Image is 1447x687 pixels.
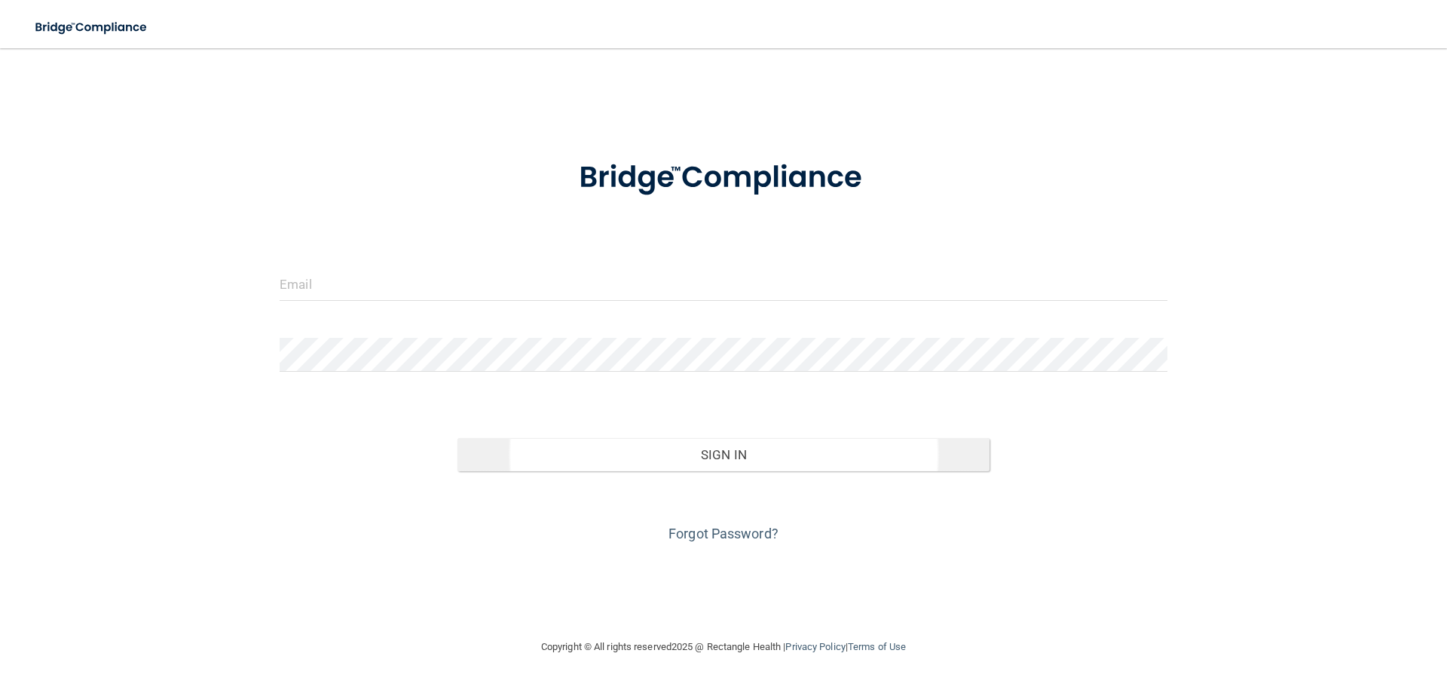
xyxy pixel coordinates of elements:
[668,526,779,541] a: Forgot Password?
[548,139,899,217] img: bridge_compliance_login_screen.278c3ca4.svg
[457,438,990,471] button: Sign In
[785,641,845,652] a: Privacy Policy
[848,641,906,652] a: Terms of Use
[448,623,999,671] div: Copyright © All rights reserved 2025 @ Rectangle Health | |
[23,12,161,43] img: bridge_compliance_login_screen.278c3ca4.svg
[280,267,1167,301] input: Email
